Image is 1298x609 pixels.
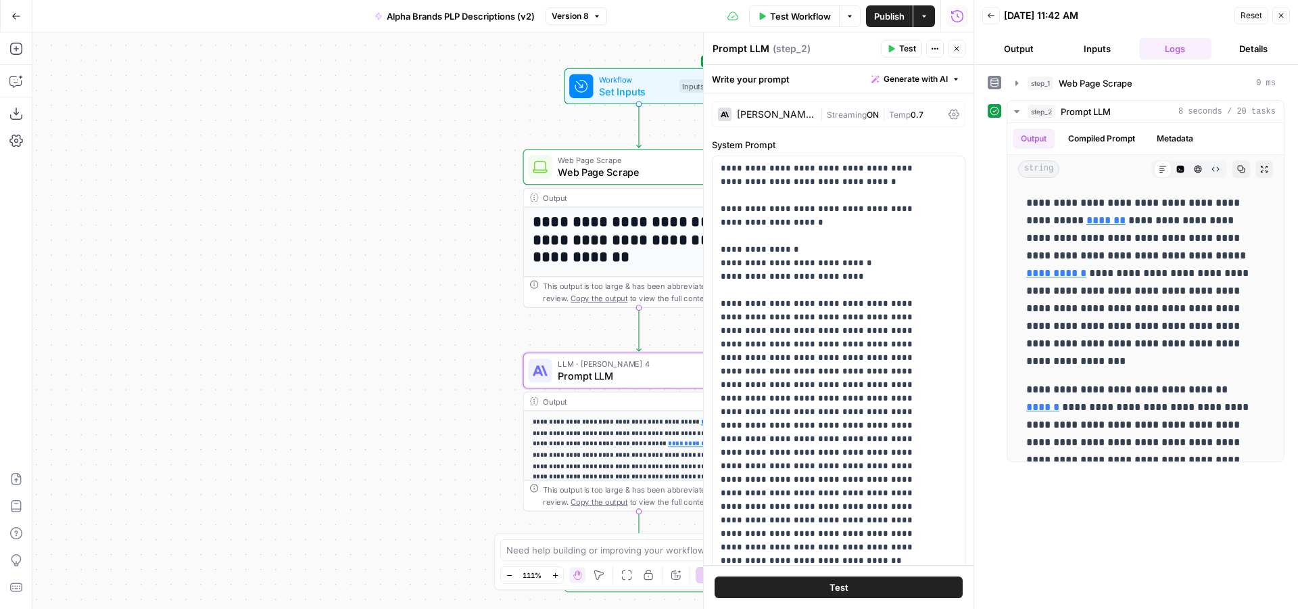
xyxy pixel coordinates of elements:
[546,7,607,25] button: Version 8
[879,107,889,120] span: |
[1241,9,1262,22] span: Reset
[1061,105,1111,118] span: Prompt LLM
[543,280,748,304] div: This output is too large & has been abbreviated for review. to view the full content.
[599,73,673,85] span: Workflow
[1018,160,1059,178] span: string
[1028,105,1055,118] span: step_2
[558,358,713,370] span: LLM · [PERSON_NAME] 4
[1007,123,1284,461] div: 8 seconds / 20 tasks
[749,5,839,27] button: Test Workflow
[820,107,827,120] span: |
[1059,76,1132,90] span: Web Page Scrape
[543,191,713,204] div: Output
[737,110,815,119] div: [PERSON_NAME] 4
[715,577,963,598] button: Test
[982,38,1055,60] button: Output
[552,10,589,22] span: Version 8
[1234,7,1268,24] button: Reset
[866,70,965,88] button: Generate with AI
[1061,38,1134,60] button: Inputs
[830,581,848,594] span: Test
[881,40,922,58] button: Test
[543,395,713,407] div: Output
[1013,129,1055,149] button: Output
[637,104,642,148] g: Edge from start to step_1
[523,68,754,104] div: WorkflowSet InputsInputs
[558,368,713,383] span: Prompt LLM
[523,556,754,592] div: EndOutput
[571,497,627,506] span: Copy the output
[387,9,535,23] span: Alpha Brands PLP Descriptions (v2)
[867,110,879,120] span: ON
[827,110,867,120] span: Streaming
[523,570,542,581] span: 111%
[366,5,543,27] button: Alpha Brands PLP Descriptions (v2)
[1178,106,1276,118] span: 8 seconds / 20 tasks
[558,154,715,166] span: Web Page Scrape
[704,65,973,93] div: Write your prompt
[770,9,831,23] span: Test Workflow
[1028,76,1053,90] span: step_1
[1217,38,1290,60] button: Details
[599,84,673,99] span: Set Inputs
[899,43,916,55] span: Test
[712,138,965,152] label: System Prompt
[874,9,905,23] span: Publish
[679,79,707,93] div: Inputs
[866,5,913,27] button: Publish
[1007,101,1284,122] button: 8 seconds / 20 tasks
[558,164,715,179] span: Web Page Scrape
[1007,72,1284,94] button: 0 ms
[773,42,811,55] span: ( step_2 )
[1060,129,1143,149] button: Compiled Prompt
[713,42,769,55] textarea: Prompt LLM
[1261,37,1283,49] div: Close
[1149,129,1201,149] button: Metadata
[911,110,923,120] span: 0.7
[543,484,748,507] div: This output is too large & has been abbreviated for review. to view the full content.
[889,110,911,120] span: Temp
[1256,77,1276,89] span: 0 ms
[884,73,948,85] span: Generate with AI
[637,308,642,351] g: Edge from step_1 to step_2
[571,294,627,302] span: Copy the output
[1139,38,1212,60] button: Logs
